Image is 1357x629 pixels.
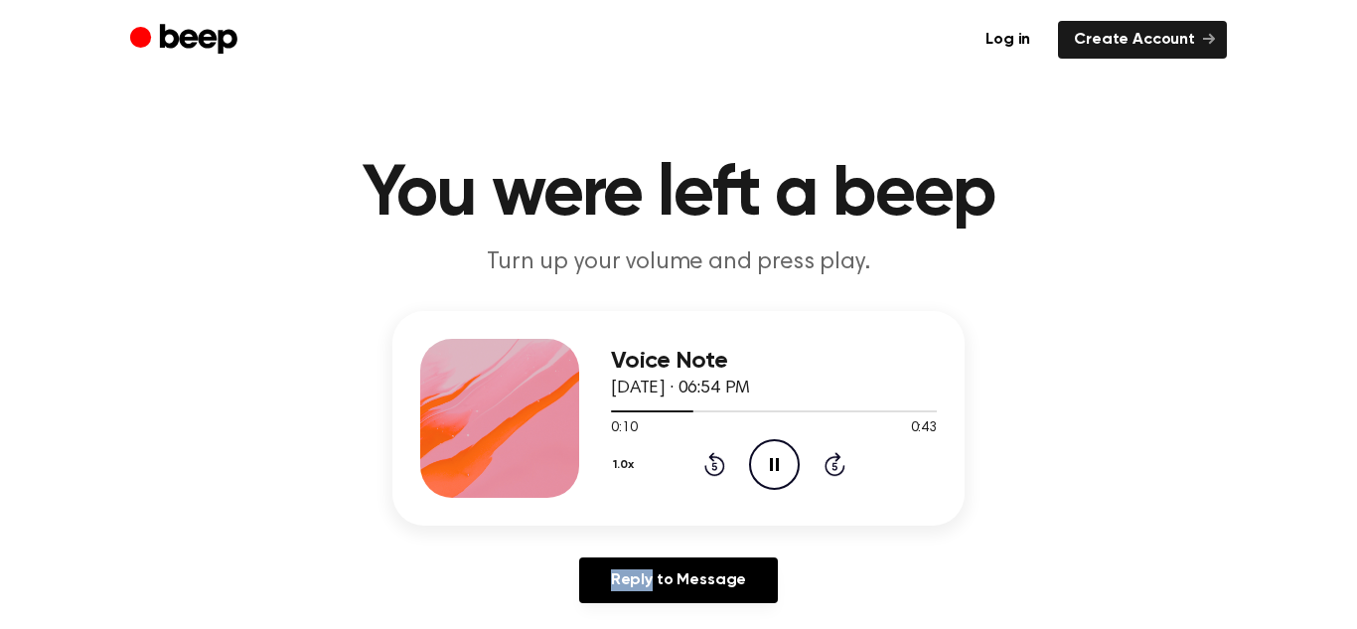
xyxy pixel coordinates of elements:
a: Beep [130,21,242,60]
span: 0:43 [911,418,937,439]
a: Log in [970,21,1046,59]
span: [DATE] · 06:54 PM [611,380,750,397]
a: Create Account [1058,21,1227,59]
span: 0:10 [611,418,637,439]
h3: Voice Note [611,348,937,375]
h1: You were left a beep [170,159,1187,231]
a: Reply to Message [579,557,778,603]
p: Turn up your volume and press play. [297,246,1060,279]
button: 1.0x [611,448,642,482]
